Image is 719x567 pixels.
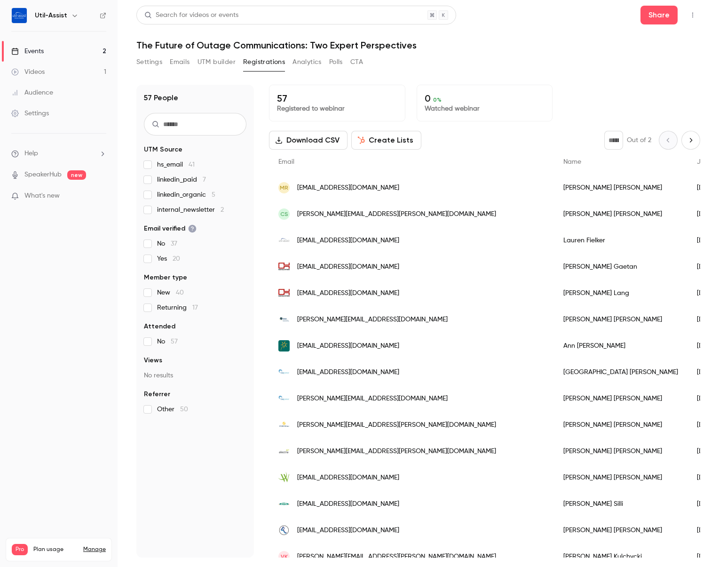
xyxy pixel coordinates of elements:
span: UTM Source [144,145,182,154]
span: MR [280,184,288,192]
h1: 57 People [144,92,178,104]
img: torontohydro.com [278,340,290,351]
span: [EMAIL_ADDRESS][DOMAIN_NAME] [297,288,399,298]
button: Registrations [243,55,285,70]
span: 20 [173,256,180,262]
span: new [67,170,86,180]
span: Pro [12,544,28,555]
li: help-dropdown-opener [11,149,106,159]
span: [EMAIL_ADDRESS][DOMAIN_NAME] [297,236,399,246]
div: [PERSON_NAME] Gaetan [554,254,687,280]
div: [PERSON_NAME] [PERSON_NAME] [554,412,687,438]
button: CTA [350,55,363,70]
span: Plan usage [33,546,78,553]
span: [PERSON_NAME][EMAIL_ADDRESS][PERSON_NAME][DOMAIN_NAME] [297,209,496,219]
p: Registered to webinar [277,104,397,113]
section: facet-groups [144,145,246,414]
span: 37 [171,240,177,247]
img: rslu.ca [278,525,290,536]
span: 57 [171,338,178,345]
p: 57 [277,93,397,104]
span: 7 [203,176,206,183]
img: wellandhydro.com [278,472,290,483]
span: [PERSON_NAME][EMAIL_ADDRESS][PERSON_NAME][DOMAIN_NAME] [297,420,496,430]
span: [EMAIL_ADDRESS][DOMAIN_NAME] [297,367,399,377]
p: 0 [425,93,545,104]
span: What's new [24,191,60,201]
span: [EMAIL_ADDRESS][DOMAIN_NAME] [297,183,399,193]
span: [PERSON_NAME][EMAIL_ADDRESS][DOMAIN_NAME] [297,394,448,404]
span: 41 [189,161,195,168]
span: New [157,288,184,297]
span: 2 [221,207,224,213]
div: [GEOGRAPHIC_DATA] [PERSON_NAME] [554,359,687,385]
div: [PERSON_NAME] Lang [554,280,687,306]
span: [EMAIL_ADDRESS][DOMAIN_NAME] [297,341,399,351]
span: 50 [180,406,188,413]
img: util-assist.com [278,235,290,246]
a: Manage [83,546,106,553]
img: oakvillehydro.com [278,261,290,272]
img: ieso.ca [278,314,290,325]
button: Emails [170,55,190,70]
img: fortisbc.com [278,419,290,431]
span: Member type [144,273,187,282]
span: [PERSON_NAME][EMAIL_ADDRESS][PERSON_NAME][DOMAIN_NAME] [297,552,496,562]
span: VK [281,552,288,561]
div: [PERSON_NAME] Silli [554,491,687,517]
img: innpower.ca [278,393,290,404]
span: CS [280,210,288,218]
div: [PERSON_NAME] [PERSON_NAME] [554,306,687,333]
span: Help [24,149,38,159]
button: Download CSV [269,131,348,150]
img: oakvillehydro.com [278,287,290,299]
span: [EMAIL_ADDRESS][DOMAIN_NAME] [297,473,399,483]
div: [PERSON_NAME] [PERSON_NAME] [554,438,687,464]
span: 40 [176,289,184,296]
span: Email verified [144,224,197,233]
span: linkedin_paid [157,175,206,184]
span: linkedin_organic [157,190,215,200]
img: Util-Assist [12,8,27,23]
div: Settings [11,109,49,118]
span: internal_newsletter [157,205,224,215]
h6: Util-Assist [35,11,67,20]
span: 0 % [433,96,442,103]
span: Other [157,405,188,414]
span: [EMAIL_ADDRESS][DOMAIN_NAME] [297,526,399,535]
span: Views [144,356,162,365]
span: No [157,239,177,248]
button: UTM builder [198,55,236,70]
p: No results [144,371,246,380]
span: 5 [212,192,215,198]
span: Returning [157,303,198,312]
button: Settings [136,55,162,70]
img: alectrautilities.com [278,446,290,457]
p: Watched webinar [425,104,545,113]
span: Referrer [144,390,170,399]
div: Events [11,47,44,56]
div: Videos [11,67,45,77]
span: [EMAIL_ADDRESS][DOMAIN_NAME] [297,262,399,272]
button: Next page [681,131,700,150]
span: hs_email [157,160,195,169]
p: Out of 2 [627,136,651,145]
div: Lauren Fielker [554,227,687,254]
h1: The Future of Outage Communications: Two Expert Perspectives [136,40,700,51]
div: [PERSON_NAME] [PERSON_NAME] [554,517,687,543]
button: Create Lists [351,131,421,150]
a: SpeakerHub [24,170,62,180]
span: Attended [144,322,175,331]
div: [PERSON_NAME] [PERSON_NAME] [554,175,687,201]
button: Analytics [292,55,322,70]
span: 17 [192,304,198,311]
button: Share [640,6,678,24]
div: Audience [11,88,53,97]
span: [PERSON_NAME][EMAIL_ADDRESS][PERSON_NAME][DOMAIN_NAME] [297,447,496,456]
span: Yes [157,254,180,264]
div: Search for videos or events [144,10,238,20]
div: [PERSON_NAME] [PERSON_NAME] [554,464,687,491]
span: Email [278,159,294,165]
div: [PERSON_NAME] [PERSON_NAME] [554,201,687,227]
div: Ann [PERSON_NAME] [554,333,687,359]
